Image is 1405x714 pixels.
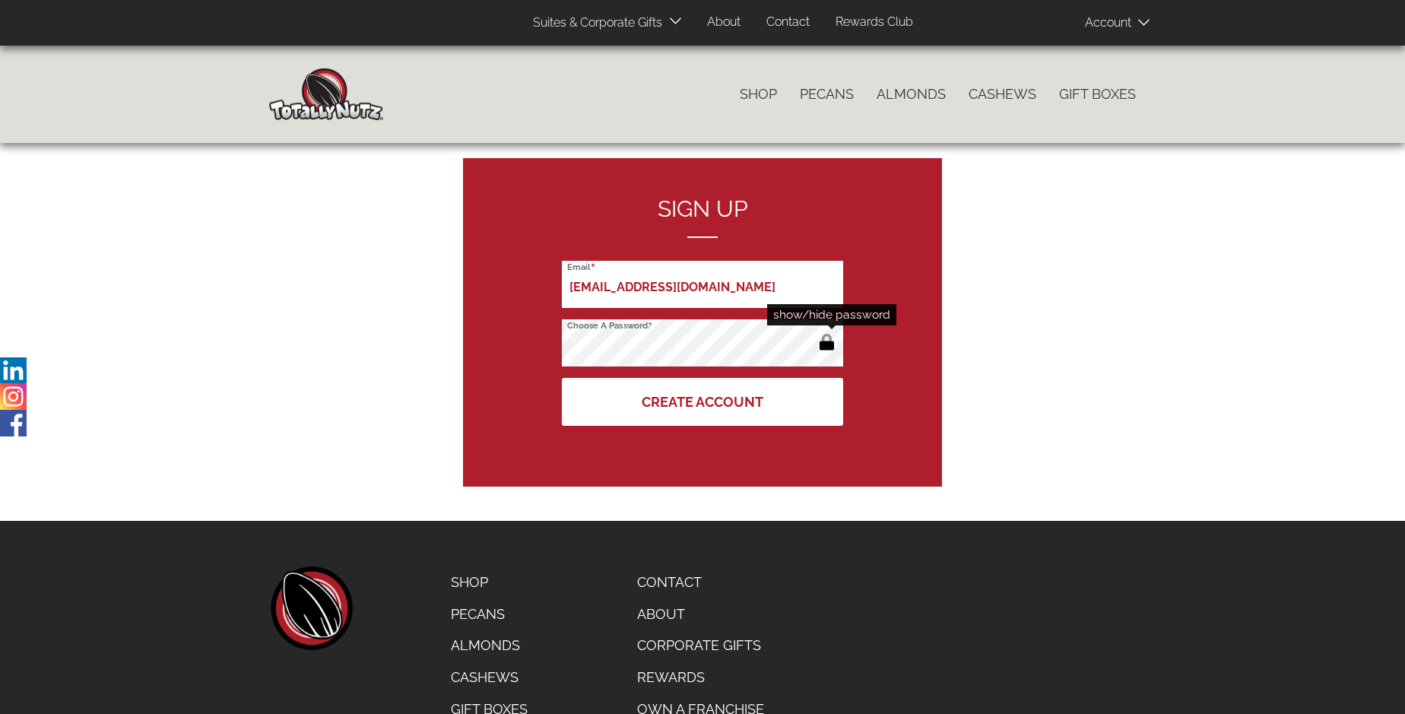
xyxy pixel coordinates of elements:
[562,378,843,426] button: Create Account
[439,662,539,693] a: Cashews
[626,630,775,662] a: Corporate Gifts
[824,8,925,37] a: Rewards Club
[626,598,775,630] a: About
[1048,78,1147,110] a: Gift Boxes
[767,304,896,325] div: show/hide password
[522,8,667,38] a: Suites & Corporate Gifts
[696,8,752,37] a: About
[957,78,1048,110] a: Cashews
[562,196,843,238] h2: Sign up
[439,630,539,662] a: Almonds
[788,78,865,110] a: Pecans
[755,8,821,37] a: Contact
[626,566,775,598] a: Contact
[865,78,957,110] a: Almonds
[562,261,843,308] input: Email
[269,566,353,650] a: home
[269,68,383,120] img: Home
[728,78,788,110] a: Shop
[626,662,775,693] a: Rewards
[439,566,539,598] a: Shop
[439,598,539,630] a: Pecans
